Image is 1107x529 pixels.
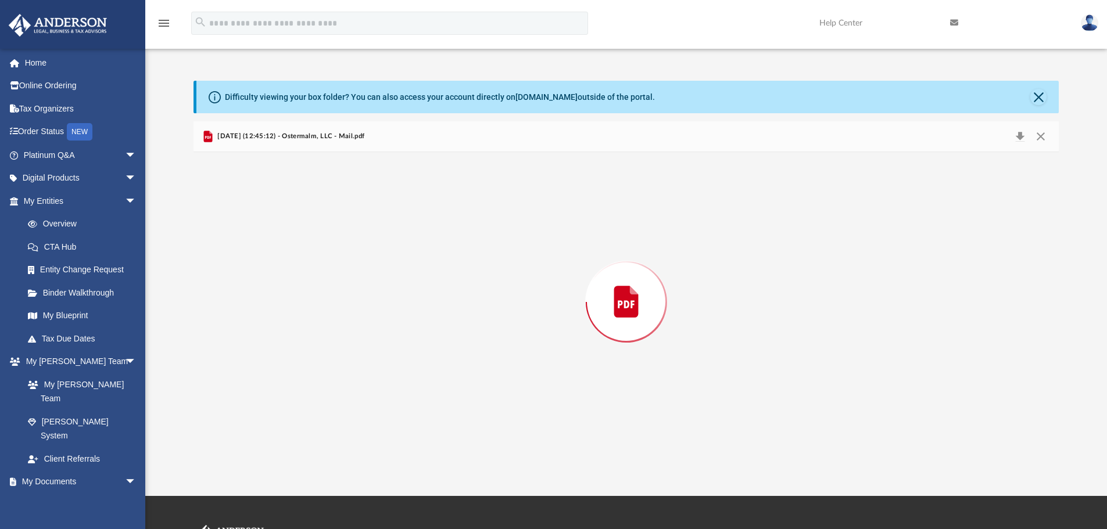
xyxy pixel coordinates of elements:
a: My Blueprint [16,304,148,328]
button: Close [1030,89,1047,105]
img: User Pic [1081,15,1098,31]
a: Tax Organizers [8,97,154,120]
i: menu [157,16,171,30]
a: My [PERSON_NAME] Team [16,373,142,410]
a: [DOMAIN_NAME] [515,92,578,102]
span: arrow_drop_down [125,470,148,494]
div: NEW [67,123,92,141]
img: Anderson Advisors Platinum Portal [5,14,110,37]
a: Binder Walkthrough [16,281,154,304]
span: arrow_drop_down [125,189,148,213]
span: arrow_drop_down [125,350,148,374]
span: arrow_drop_down [125,167,148,190]
a: Home [8,51,154,74]
a: My Entitiesarrow_drop_down [8,189,154,213]
button: Download [1009,128,1030,145]
a: Order StatusNEW [8,120,154,144]
a: My [PERSON_NAME] Teamarrow_drop_down [8,350,148,373]
a: Digital Productsarrow_drop_down [8,167,154,190]
div: Difficulty viewing your box folder? You can also access your account directly on outside of the p... [225,91,655,103]
a: Overview [16,213,154,236]
a: [PERSON_NAME] System [16,410,148,447]
button: Close [1030,128,1051,145]
span: [DATE] (12:45:12) - Ostermalm, LLC - Mail.pdf [215,131,364,142]
a: Online Ordering [8,74,154,98]
div: Preview [194,121,1059,452]
a: CTA Hub [16,235,154,258]
a: Platinum Q&Aarrow_drop_down [8,143,154,167]
a: Client Referrals [16,447,148,470]
a: Tax Due Dates [16,327,154,350]
a: My Documentsarrow_drop_down [8,470,148,494]
a: Entity Change Request [16,258,154,282]
i: search [194,16,207,28]
span: arrow_drop_down [125,143,148,167]
a: menu [157,22,171,30]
